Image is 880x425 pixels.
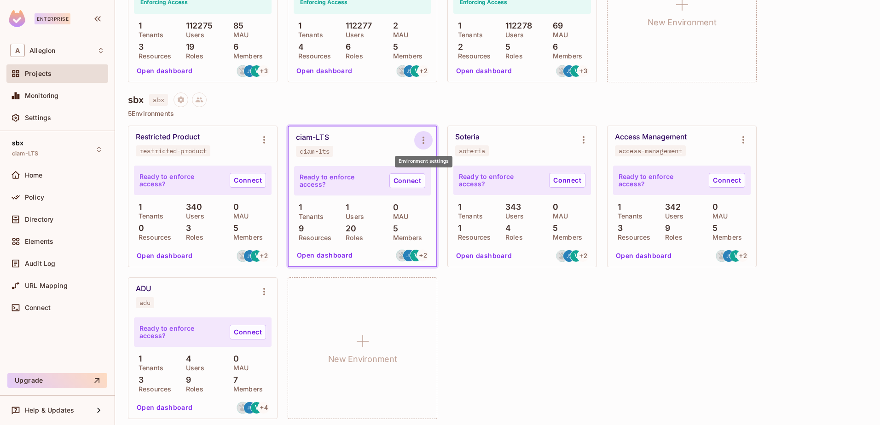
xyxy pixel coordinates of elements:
[501,202,521,212] p: 343
[414,252,418,258] span: V
[237,65,249,77] img: maya@permit.io
[556,65,568,77] img: maya@permit.io
[294,234,331,241] p: Resources
[613,234,650,241] p: Resources
[294,21,301,30] p: 1
[615,132,687,142] div: Access Management
[300,148,330,155] div: ciam-lts
[395,156,452,167] div: Environment settings
[133,248,197,263] button: Open dashboard
[453,31,483,39] p: Tenants
[25,114,51,121] span: Settings
[739,253,747,259] span: + 2
[181,42,194,52] p: 19
[453,212,483,220] p: Tenants
[134,212,163,220] p: Tenants
[501,212,524,220] p: Users
[181,31,204,39] p: Users
[419,252,427,258] span: + 2
[708,202,718,212] p: 0
[134,42,144,52] p: 3
[612,248,676,263] button: Open dashboard
[415,68,419,74] span: V
[229,21,243,30] p: 85
[296,133,329,142] div: ciam-LTS
[388,31,408,39] p: MAU
[389,173,425,188] a: Connect
[293,63,356,78] button: Open dashboard
[25,70,52,77] span: Projects
[25,260,55,267] span: Audit Log
[388,21,398,30] p: 2
[501,234,523,241] p: Roles
[149,94,168,106] span: sbx
[388,52,423,60] p: Members
[133,400,197,415] button: Open dashboard
[294,42,304,52] p: 4
[25,92,59,99] span: Monitoring
[25,172,43,179] span: Home
[255,404,259,411] span: V
[134,375,144,385] p: 3
[453,224,461,233] p: 1
[294,213,324,220] p: Tenants
[229,42,238,52] p: 6
[260,68,267,74] span: + 3
[579,253,587,259] span: + 2
[708,234,742,241] p: Members
[181,224,191,233] p: 3
[452,63,516,78] button: Open dashboard
[10,44,25,57] span: A
[260,253,267,259] span: + 2
[25,194,44,201] span: Policy
[453,234,491,241] p: Resources
[134,364,163,372] p: Tenants
[388,42,398,52] p: 5
[12,150,38,157] span: ciam-LTS
[708,212,728,220] p: MAU
[139,173,222,188] p: Ready to enforce access?
[128,110,867,117] p: 5 Environments
[613,224,623,233] p: 3
[136,284,151,293] div: ADU
[134,52,171,60] p: Resources
[453,202,461,212] p: 1
[139,299,151,306] div: adu
[404,65,415,77] img: jacob.scheib@allegion.com
[397,65,408,77] img: maya@permit.io
[134,385,171,393] p: Resources
[134,234,171,241] p: Resources
[501,224,511,233] p: 4
[455,132,480,142] div: Soteria
[229,385,263,393] p: Members
[459,147,485,155] div: soteria
[25,407,74,414] span: Help & Updates
[244,402,255,414] img: jacob.scheib@allegion.com
[501,42,510,52] p: 5
[341,42,351,52] p: 6
[453,52,491,60] p: Resources
[255,131,273,149] button: Environment settings
[134,31,163,39] p: Tenants
[255,282,273,301] button: Environment settings
[229,224,238,233] p: 5
[548,21,563,30] p: 69
[548,202,558,212] p: 0
[548,52,582,60] p: Members
[660,202,681,212] p: 342
[341,234,363,241] p: Roles
[293,248,357,263] button: Open dashboard
[181,364,204,372] p: Users
[501,52,523,60] p: Roles
[181,212,204,220] p: Users
[396,250,408,261] img: maya@permit.io
[25,304,51,311] span: Connect
[139,147,207,155] div: restricted-product
[7,373,107,388] button: Upgrade
[25,282,68,289] span: URL Mapping
[181,234,203,241] p: Roles
[134,21,142,30] p: 1
[229,364,249,372] p: MAU
[734,253,738,259] span: V
[230,173,266,188] a: Connect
